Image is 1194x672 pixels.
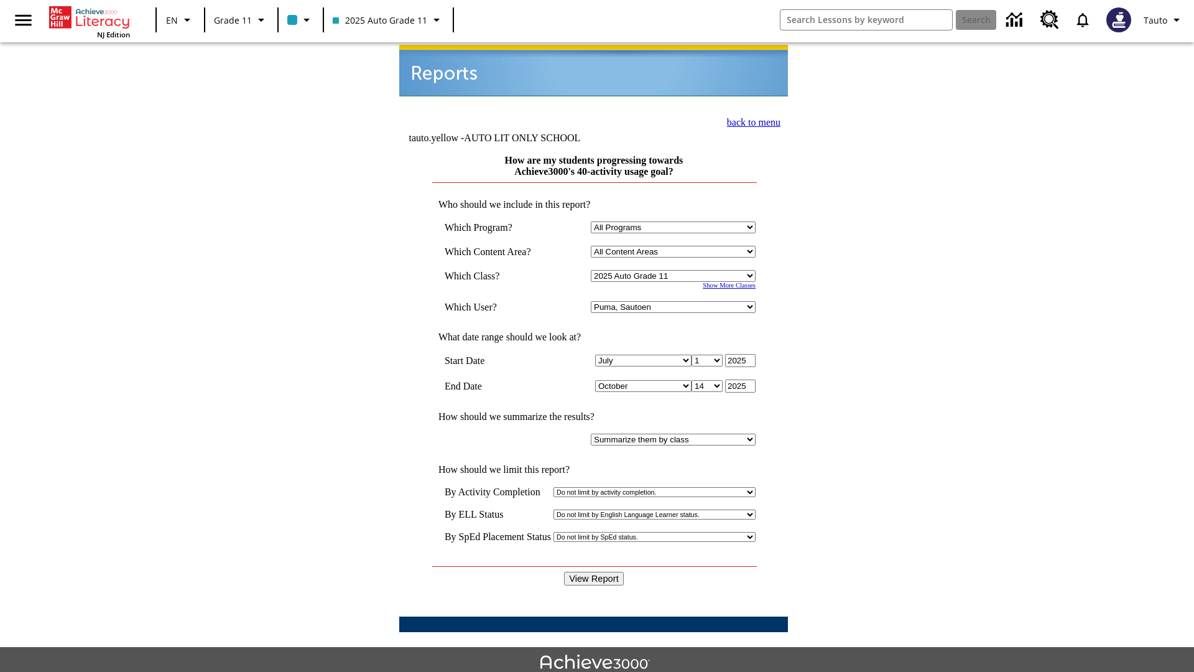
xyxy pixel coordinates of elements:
span: 2025 Auto Grade 11 [333,14,427,27]
button: Language: EN, Select a language [160,9,200,31]
a: Data Center [999,3,1033,37]
button: Grade: Grade 11, Select a grade [209,9,274,31]
input: View Report [564,572,624,586]
a: Show More Classes [703,282,756,289]
a: Notifications [1067,4,1099,36]
td: Which Program? [445,222,549,233]
td: How should we summarize the results? [432,411,756,422]
nobr: AUTO LIT ONLY SCHOOL [464,133,580,143]
input: search field [780,10,952,30]
td: By SpEd Placement Status [445,531,551,543]
td: How should we limit this report? [432,464,756,475]
button: Select a new avatar [1099,4,1139,36]
span: Grade 11 [214,14,252,27]
td: End Date [445,380,549,393]
button: Open side menu [5,2,42,39]
div: Home [49,4,130,39]
td: Start Date [445,354,549,367]
td: tauto.yellow - [409,133,637,144]
td: Who should we include in this report? [432,199,756,210]
a: How are my students progressing towards Achieve3000's 40-activity usage goal? [505,155,683,177]
td: By Activity Completion [445,487,551,498]
a: Resource Center, Will open in new tab [1033,3,1067,37]
td: By ELL Status [445,509,551,520]
button: Profile/Settings [1139,9,1189,31]
td: Which User? [445,301,549,313]
img: header [399,45,788,96]
button: Class color is light blue. Change class color [282,9,319,31]
a: back to menu [727,117,780,128]
span: EN [166,14,178,27]
nobr: Which Content Area? [445,246,531,257]
button: Class: 2025 Auto Grade 11, Select your class [328,9,449,31]
span: NJ Edition [97,30,130,39]
img: Avatar [1106,7,1131,32]
td: Which Class? [445,270,549,282]
td: What date range should we look at? [432,332,756,343]
span: Tauto [1144,14,1167,27]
